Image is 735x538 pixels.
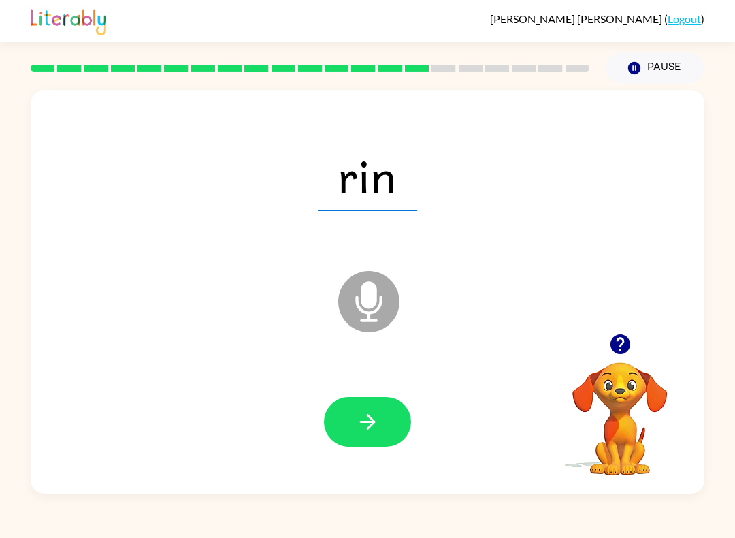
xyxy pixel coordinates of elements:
[552,341,688,477] video: Your browser must support playing .mp4 files to use Literably. Please try using another browser.
[490,12,704,25] div: ( )
[668,12,701,25] a: Logout
[606,52,704,84] button: Pause
[490,12,664,25] span: [PERSON_NAME] [PERSON_NAME]
[31,5,106,35] img: Literably
[318,140,417,211] span: rin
